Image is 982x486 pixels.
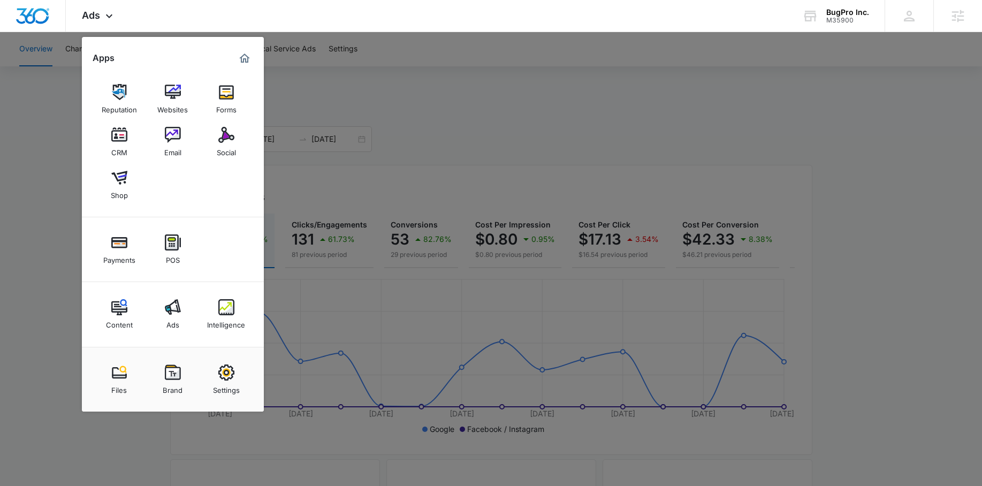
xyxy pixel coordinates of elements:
div: Forms [216,100,237,114]
a: Email [153,122,193,162]
div: Reputation [102,100,137,114]
a: Payments [99,229,140,270]
div: Social [217,143,236,157]
div: Payments [103,250,135,264]
div: Settings [213,381,240,394]
div: Files [111,381,127,394]
div: Content [106,315,133,329]
a: Websites [153,79,193,119]
a: Settings [206,359,247,400]
a: Files [99,359,140,400]
div: Email [164,143,181,157]
a: Intelligence [206,294,247,335]
div: account id [826,17,869,24]
div: Intelligence [207,315,245,329]
a: Reputation [99,79,140,119]
a: POS [153,229,193,270]
a: Marketing 360® Dashboard [236,50,253,67]
h2: Apps [93,53,115,63]
div: Ads [166,315,179,329]
a: Forms [206,79,247,119]
a: Social [206,122,247,162]
a: Content [99,294,140,335]
div: Brand [163,381,182,394]
a: Shop [99,164,140,205]
span: Ads [82,10,100,21]
div: POS [166,250,180,264]
div: CRM [111,143,127,157]
a: Ads [153,294,193,335]
div: Websites [157,100,188,114]
div: Shop [111,186,128,200]
a: Brand [153,359,193,400]
div: account name [826,8,869,17]
a: CRM [99,122,140,162]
